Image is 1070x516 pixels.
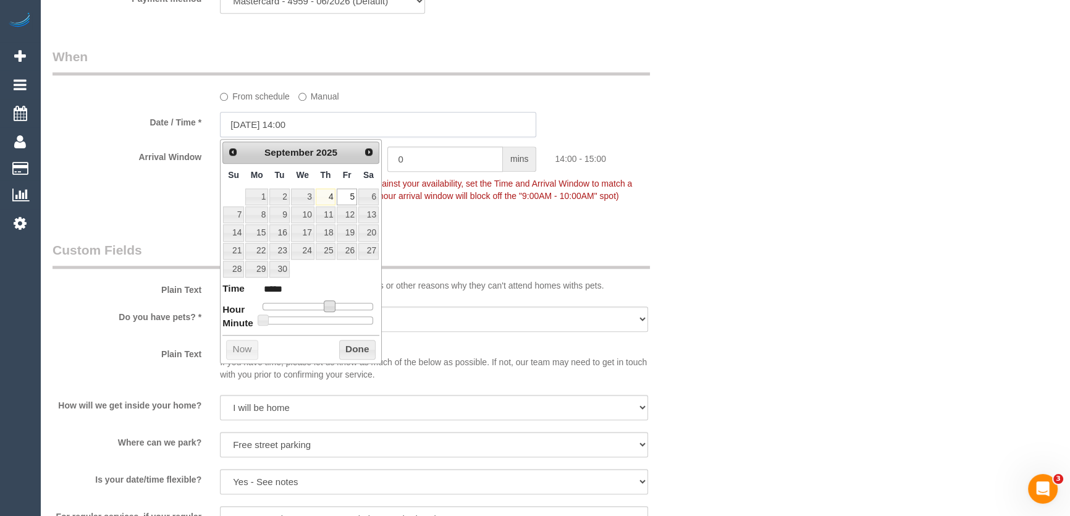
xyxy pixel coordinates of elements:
label: Where can we park? [43,432,211,449]
legend: Custom Fields [53,241,650,269]
a: 11 [316,206,336,223]
a: 12 [337,206,356,223]
legend: When [53,48,650,75]
label: Do you have pets? * [43,307,211,323]
a: 20 [358,224,379,241]
a: 10 [291,206,314,223]
dt: Minute [222,316,253,332]
span: 2025 [316,147,337,158]
a: 5 [337,188,356,205]
span: Saturday [363,170,374,180]
a: 24 [291,243,314,260]
a: 26 [337,243,356,260]
p: Some of our cleaning teams have allergies or other reasons why they can't attend homes withs pets. [220,279,648,292]
span: mins [503,146,537,172]
input: Manual [298,93,306,101]
a: 14 [223,224,244,241]
a: 19 [337,224,356,241]
span: Friday [343,170,352,180]
a: Prev [224,143,242,161]
span: Tuesday [275,170,285,180]
a: 18 [316,224,336,241]
a: 22 [245,243,268,260]
label: Plain Text [43,344,211,360]
a: 6 [358,188,379,205]
label: From schedule [220,86,290,103]
label: How will we get inside your home? [43,395,211,412]
span: Sunday [228,170,239,180]
label: Is your date/time flexible? [43,469,211,486]
a: 16 [269,224,289,241]
a: 17 [291,224,314,241]
a: 25 [316,243,336,260]
label: Manual [298,86,339,103]
div: 14:00 - 15:00 [546,146,713,165]
span: Next [364,147,374,157]
label: Arrival Window [43,146,211,163]
label: Plain Text [43,279,211,296]
button: Done [339,340,376,360]
a: 1 [245,188,268,205]
a: 4 [316,188,336,205]
dt: Hour [222,303,245,318]
span: Prev [228,147,238,157]
span: 3 [1053,474,1063,484]
a: 29 [245,261,268,277]
span: Wednesday [296,170,309,180]
a: 7 [223,206,244,223]
img: Automaid Logo [7,12,32,30]
a: 23 [269,243,289,260]
a: Next [360,143,377,161]
a: 15 [245,224,268,241]
span: To make this booking count against your availability, set the Time and Arrival Window to match a ... [220,179,632,201]
span: Monday [251,170,263,180]
label: Date / Time * [43,112,211,129]
iframe: Intercom live chat [1028,474,1058,504]
a: 28 [223,261,244,277]
a: 30 [269,261,289,277]
a: 9 [269,206,289,223]
p: If you have time, please let us know as much of the below as possible. If not, our team may need ... [220,344,648,381]
button: Now [226,340,258,360]
input: From schedule [220,93,228,101]
a: 13 [358,206,379,223]
a: 8 [245,206,268,223]
a: 27 [358,243,379,260]
a: 3 [291,188,314,205]
a: 2 [269,188,289,205]
a: 21 [223,243,244,260]
span: September [264,147,314,158]
dt: Time [222,282,245,297]
input: DD/MM/YYYY HH:MM [220,112,536,137]
span: Thursday [321,170,331,180]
